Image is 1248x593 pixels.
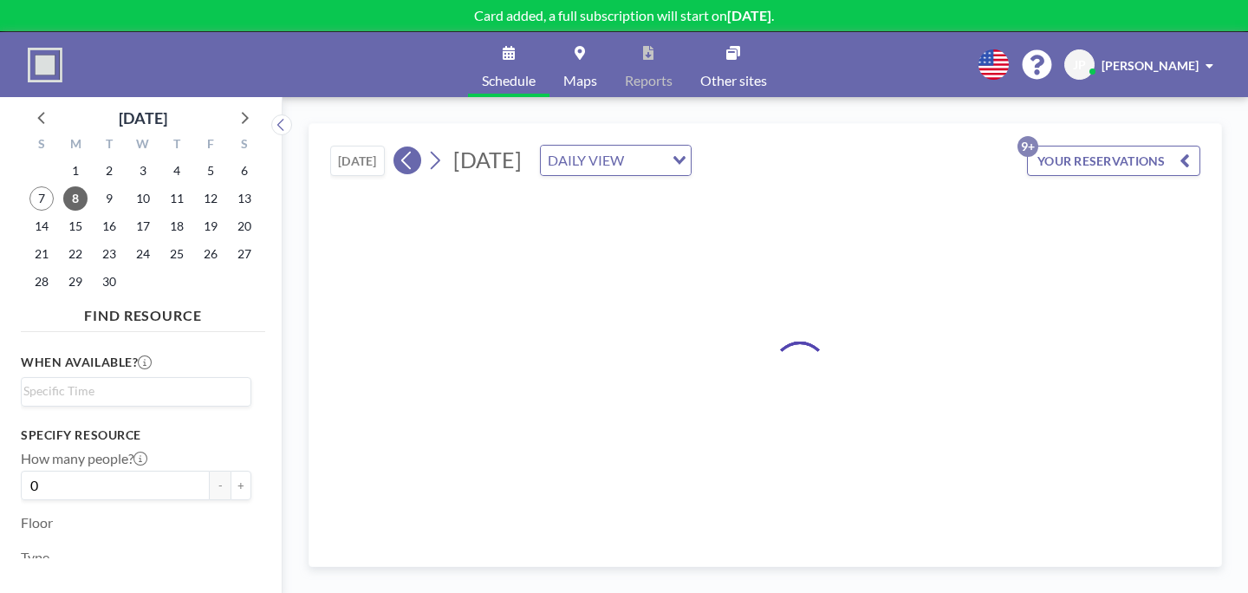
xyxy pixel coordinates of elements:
a: Schedule [468,32,549,97]
span: Tuesday, September 2, 2025 [97,159,121,183]
span: Monday, September 1, 2025 [63,159,88,183]
span: Friday, September 26, 2025 [198,242,223,266]
span: Wednesday, September 17, 2025 [131,214,155,238]
div: F [193,134,227,157]
span: Maps [563,74,597,88]
label: Floor [21,514,53,531]
a: Reports [611,32,686,97]
span: Other sites [700,74,767,88]
h3: Specify resource [21,427,251,443]
h4: FIND RESOURCE [21,300,265,324]
label: How many people? [21,450,147,467]
span: Tuesday, September 16, 2025 [97,214,121,238]
span: Tuesday, September 23, 2025 [97,242,121,266]
a: Maps [549,32,611,97]
button: YOUR RESERVATIONS9+ [1027,146,1200,176]
span: Sunday, September 7, 2025 [29,186,54,211]
span: Sunday, September 28, 2025 [29,270,54,294]
label: Type [21,549,49,566]
span: JP [1073,57,1086,73]
span: Friday, September 5, 2025 [198,159,223,183]
div: W [127,134,160,157]
span: Thursday, September 4, 2025 [165,159,189,183]
b: [DATE] [727,7,771,23]
div: M [59,134,93,157]
span: Tuesday, September 30, 2025 [97,270,121,294]
div: Search for option [541,146,691,175]
input: Search for option [23,381,241,401]
span: Monday, September 22, 2025 [63,242,88,266]
div: [DATE] [119,106,167,130]
span: Saturday, September 13, 2025 [232,186,257,211]
button: - [210,471,231,500]
span: Schedule [482,74,536,88]
span: Monday, September 8, 2025 [63,186,88,211]
span: Friday, September 19, 2025 [198,214,223,238]
span: Saturday, September 6, 2025 [232,159,257,183]
button: + [231,471,251,500]
input: Search for option [629,149,662,172]
span: Saturday, September 20, 2025 [232,214,257,238]
span: [PERSON_NAME] [1102,58,1199,73]
div: S [227,134,261,157]
span: Monday, September 29, 2025 [63,270,88,294]
a: Other sites [686,32,781,97]
div: T [159,134,193,157]
span: Sunday, September 14, 2025 [29,214,54,238]
span: Thursday, September 18, 2025 [165,214,189,238]
span: Tuesday, September 9, 2025 [97,186,121,211]
div: S [25,134,59,157]
div: T [93,134,127,157]
span: Thursday, September 11, 2025 [165,186,189,211]
span: [DATE] [453,147,522,173]
span: DAILY VIEW [544,149,627,172]
span: Saturday, September 27, 2025 [232,242,257,266]
img: organization-logo [28,48,62,82]
span: Wednesday, September 3, 2025 [131,159,155,183]
span: Reports [625,74,673,88]
span: Thursday, September 25, 2025 [165,242,189,266]
p: 9+ [1017,136,1038,157]
span: Sunday, September 21, 2025 [29,242,54,266]
span: Wednesday, September 24, 2025 [131,242,155,266]
button: [DATE] [330,146,385,176]
span: Monday, September 15, 2025 [63,214,88,238]
div: Search for option [22,378,250,404]
span: Wednesday, September 10, 2025 [131,186,155,211]
span: Friday, September 12, 2025 [198,186,223,211]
